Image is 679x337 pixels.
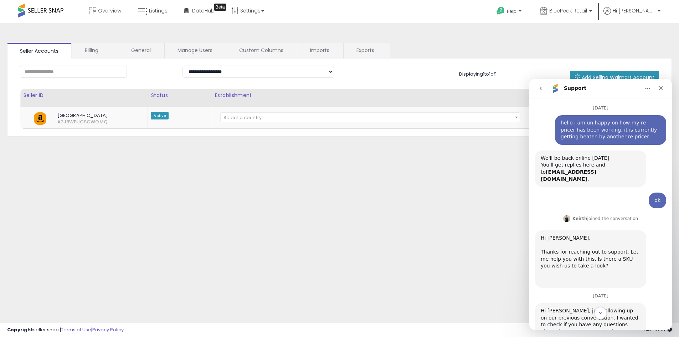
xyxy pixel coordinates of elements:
[52,112,132,119] span: [GEOGRAPHIC_DATA]
[226,43,296,58] a: Custom Columns
[582,74,654,81] span: Add Selling Walmart Account
[23,92,145,99] div: Seller ID
[7,43,71,58] a: Seller Accounts
[118,43,164,58] a: General
[6,224,117,275] div: Hi [PERSON_NAME], just following up on our previous conversation. I wanted to check if you have a...
[92,326,124,333] a: Privacy Policy
[496,6,505,15] i: Get Help
[7,326,33,333] strong: Copyright
[98,7,121,14] span: Overview
[11,229,111,271] div: Hi [PERSON_NAME], just following up on our previous conversation. I wanted to check if you have a...
[459,71,497,77] span: Displaying 1 to 1 of 1
[6,224,137,281] div: Keirth says…
[214,4,226,11] div: Tooltip anchor
[297,43,343,58] a: Imports
[549,7,587,14] span: BluePeak Retail
[149,7,168,14] span: Listings
[65,228,77,240] button: Scroll to bottom
[215,92,528,99] div: Establishment
[165,43,225,58] a: Manage Users
[192,7,215,14] span: DataHub
[34,112,46,125] img: amazon.png
[61,326,91,333] a: Terms of Use
[529,79,672,330] iframe: Intercom live chat
[223,114,262,121] span: Select a country
[613,7,655,14] span: Hi [PERSON_NAME]
[570,71,659,83] button: Add Selling Walmart Account
[151,92,209,99] div: Status
[52,119,65,125] span: A3J8WPJOSCWOMQ
[7,327,124,333] div: seller snap | |
[344,43,389,58] a: Exports
[603,7,660,23] a: Hi [PERSON_NAME]
[72,43,117,58] a: Billing
[507,8,516,14] span: Help
[151,112,169,119] span: Active
[491,1,529,23] a: Help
